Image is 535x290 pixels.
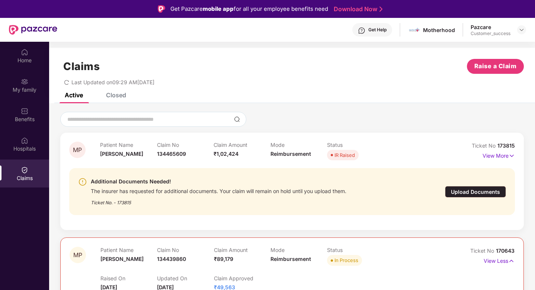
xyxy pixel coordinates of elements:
[327,247,384,253] p: Status
[509,152,515,160] img: svg+xml;base64,PHN2ZyB4bWxucz0iaHR0cDovL3d3dy53My5vcmcvMjAwMC9zdmciIHdpZHRoPSIxNyIgaGVpZ2h0PSIxNy...
[471,31,510,37] div: Customer_success
[9,25,57,35] img: New Pazcare Logo
[270,151,311,157] span: Reimbursement
[91,186,346,195] div: The insurer has requested for additional documents. Your claim will remain on hold until you uplo...
[270,247,327,253] p: Mode
[214,275,270,281] p: Claim Approved
[467,59,524,74] button: Raise a Claim
[214,142,270,148] p: Claim Amount
[157,275,214,281] p: Updated On
[508,257,515,265] img: svg+xml;base64,PHN2ZyB4bWxucz0iaHR0cDovL3d3dy53My5vcmcvMjAwMC9zdmciIHdpZHRoPSIxNyIgaGVpZ2h0PSIxNy...
[471,23,510,31] div: Pazcare
[73,252,82,258] span: MP
[470,248,496,254] span: Ticket No
[423,26,455,34] div: Motherhood
[78,177,87,186] img: svg+xml;base64,PHN2ZyBpZD0iV2FybmluZ18tXzI0eDI0IiBkYXRhLW5hbWU9Ildhcm5pbmcgLSAyNHgyNCIgeG1sbnM9Im...
[64,79,69,85] span: redo
[214,247,270,253] p: Claim Amount
[483,150,515,160] p: View More
[63,60,100,73] h1: Claims
[100,256,144,262] span: [PERSON_NAME]
[170,4,328,13] div: Get Pazcare for all your employee benefits need
[91,195,346,206] div: Ticket No. - 173815
[445,186,506,198] div: Upload Documents
[100,142,157,148] p: Patient Name
[106,91,126,99] div: Closed
[334,5,380,13] a: Download Now
[71,79,154,85] span: Last Updated on 09:29 AM[DATE]
[73,147,82,153] span: MP
[157,142,214,148] p: Claim No
[91,177,346,186] div: Additional Documents Needed!
[334,256,358,264] div: In Process
[203,5,234,12] strong: mobile app
[21,166,28,174] img: svg+xml;base64,PHN2ZyBpZD0iQ2xhaW0iIHhtbG5zPSJodHRwOi8vd3d3LnczLm9yZy8yMDAwL3N2ZyIgd2lkdGg9IjIwIi...
[214,151,238,157] span: ₹1,02,424
[379,5,382,13] img: Stroke
[100,247,157,253] p: Patient Name
[21,107,28,115] img: svg+xml;base64,PHN2ZyBpZD0iQmVuZWZpdHMiIHhtbG5zPSJodHRwOi8vd3d3LnczLm9yZy8yMDAwL3N2ZyIgd2lkdGg9Ij...
[100,275,157,281] p: Raised On
[157,256,186,262] span: 134439860
[157,247,214,253] p: Claim No
[368,27,387,33] div: Get Help
[497,142,515,149] span: 173815
[327,142,384,148] p: Status
[21,78,28,85] img: svg+xml;base64,PHN2ZyB3aWR0aD0iMjAiIGhlaWdodD0iMjAiIHZpZXdCb3g9IjAgMCAyMCAyMCIgZmlsbD0ibm9uZSIgeG...
[234,116,240,122] img: svg+xml;base64,PHN2ZyBpZD0iU2VhcmNoLTMyeDMyIiB4bWxucz0iaHR0cDovL3d3dy53My5vcmcvMjAwMC9zdmciIHdpZH...
[334,151,355,159] div: IR Raised
[519,27,525,33] img: svg+xml;base64,PHN2ZyBpZD0iRHJvcGRvd24tMzJ4MzIiIHhtbG5zPSJodHRwOi8vd3d3LnczLm9yZy8yMDAwL3N2ZyIgd2...
[409,25,420,35] img: motherhood%20_%20logo.png
[65,91,83,99] div: Active
[484,255,515,265] p: View Less
[496,248,515,254] span: 170643
[100,151,143,157] span: [PERSON_NAME]
[157,151,186,157] span: 134465609
[21,137,28,144] img: svg+xml;base64,PHN2ZyBpZD0iSG9zcGl0YWxzIiB4bWxucz0iaHR0cDovL3d3dy53My5vcmcvMjAwMC9zdmciIHdpZHRoPS...
[358,27,365,34] img: svg+xml;base64,PHN2ZyBpZD0iSGVscC0zMngzMiIgeG1sbnM9Imh0dHA6Ly93d3cudzMub3JnLzIwMDAvc3ZnIiB3aWR0aD...
[474,62,517,71] span: Raise a Claim
[270,142,327,148] p: Mode
[158,5,165,13] img: Logo
[472,142,497,149] span: Ticket No
[214,256,233,262] span: ₹89,179
[270,256,311,262] span: Reimbursement
[21,48,28,56] img: svg+xml;base64,PHN2ZyBpZD0iSG9tZSIgeG1sbnM9Imh0dHA6Ly93d3cudzMub3JnLzIwMDAvc3ZnIiB3aWR0aD0iMjAiIG...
